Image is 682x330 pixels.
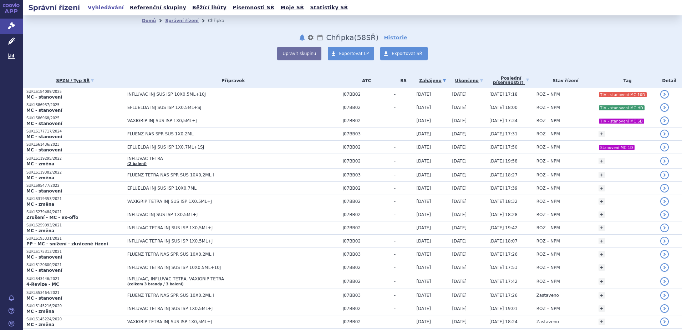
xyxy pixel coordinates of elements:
[357,33,366,42] span: 58
[26,304,124,309] p: SUKLS145216/2020
[127,145,306,150] span: EFLUELDA INJ SUS ISP 1X0,7ML+1SJ
[599,172,605,178] a: +
[26,241,108,246] strong: PP - MC - snížení - zkrácené řízení
[536,172,560,177] span: ROZ – NPM
[452,252,467,257] span: [DATE]
[394,319,413,324] span: -
[489,239,518,244] span: [DATE] 18:07
[384,34,407,41] a: Historie
[26,236,124,241] p: SUKLS193331/2021
[452,199,467,204] span: [DATE]
[599,158,605,164] a: +
[394,212,413,217] span: -
[394,225,413,230] span: -
[394,293,413,298] span: -
[489,92,518,97] span: [DATE] 17:18
[452,145,467,150] span: [DATE]
[452,279,467,284] span: [DATE]
[26,249,124,254] p: SUKLS175313/2021
[23,2,86,12] h2: Správní řízení
[208,15,234,26] li: Chřipka
[536,225,560,230] span: ROZ – NPM
[416,252,431,257] span: [DATE]
[416,225,431,230] span: [DATE]
[26,129,124,134] p: SUKLS177717/2024
[307,33,314,42] button: nastavení
[660,291,669,300] a: detail
[452,118,467,123] span: [DATE]
[536,186,560,191] span: ROZ – NPM
[660,103,669,112] a: detail
[26,228,54,233] strong: MC - změna
[489,225,518,230] span: [DATE] 19:42
[660,184,669,192] a: detail
[26,282,59,287] strong: 4-Revize - MC
[489,172,518,177] span: [DATE] 18:27
[127,162,147,166] a: (2 balení)
[343,199,391,204] span: J07BB02
[660,157,669,165] a: detail
[343,252,391,257] span: J07BB03
[380,47,428,60] a: Exportovat SŘ
[127,199,306,204] span: VAXIGRIP TETRA INJ SUS ISP 1X0,5ML+J
[127,118,306,123] span: VAXIGRIP INJ SUS ISP 1X0,5ML+J
[599,105,645,110] i: TIV - stanovení MC HD
[343,319,391,324] span: J07BB02
[127,252,306,257] span: FLUENZ TETRA NAS SPR SUS 10X0,2ML I
[326,33,354,42] span: Chřipka
[452,319,467,324] span: [DATE]
[343,105,391,110] span: J07BB02
[394,172,413,177] span: -
[26,189,62,194] strong: MC - stanovení
[124,73,339,88] th: Přípravek
[328,47,375,60] a: Exportovat LP
[394,105,413,110] span: -
[660,237,669,245] a: detail
[416,92,431,97] span: [DATE]
[394,265,413,270] span: -
[26,147,62,152] strong: MC - stanovení
[452,172,467,177] span: [DATE]
[536,199,560,204] span: ROZ – NPM
[452,306,467,311] span: [DATE]
[660,90,669,99] a: detail
[26,142,124,147] p: SUKLS61436/2023
[599,198,605,205] a: +
[26,156,124,161] p: SUKLS119295/2022
[416,186,431,191] span: [DATE]
[599,119,644,124] i: TIV - stanovení MC SD
[343,293,391,298] span: J07BB03
[536,279,560,284] span: ROZ – NPM
[660,210,669,219] a: detail
[452,225,467,230] span: [DATE]
[26,170,124,175] p: SUKLS119382/2022
[391,73,413,88] th: RS
[599,185,605,191] a: +
[660,224,669,232] a: detail
[26,223,124,228] p: SUKLS259093/2021
[599,292,605,299] a: +
[394,131,413,136] span: -
[660,130,669,138] a: detail
[394,199,413,204] span: -
[518,81,523,85] abbr: (?)
[26,210,124,215] p: SUKLS279484/2021
[536,92,560,97] span: ROZ – NPM
[533,73,595,88] th: Stav řízení
[452,131,467,136] span: [DATE]
[127,212,306,217] span: INFLUVAC INJ SUS ISP 1X0,5ML+J
[127,306,306,311] span: INFLUVAC TETRA INJ SUS ISP 1X0,5ML+J
[354,33,379,42] span: ( SŘ)
[599,211,605,218] a: +
[489,159,518,164] span: [DATE] 19:58
[230,3,276,12] a: Písemnosti SŘ
[316,33,324,42] a: Lhůty
[489,279,518,284] span: [DATE] 17:42
[599,131,605,137] a: +
[86,3,126,12] a: Vyhledávání
[26,121,62,126] strong: MC - stanovení
[489,73,533,88] a: Poslednípísemnost(?)
[416,76,448,86] a: Zahájeno
[26,290,124,295] p: SUKLS53464/2021
[599,238,605,244] a: +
